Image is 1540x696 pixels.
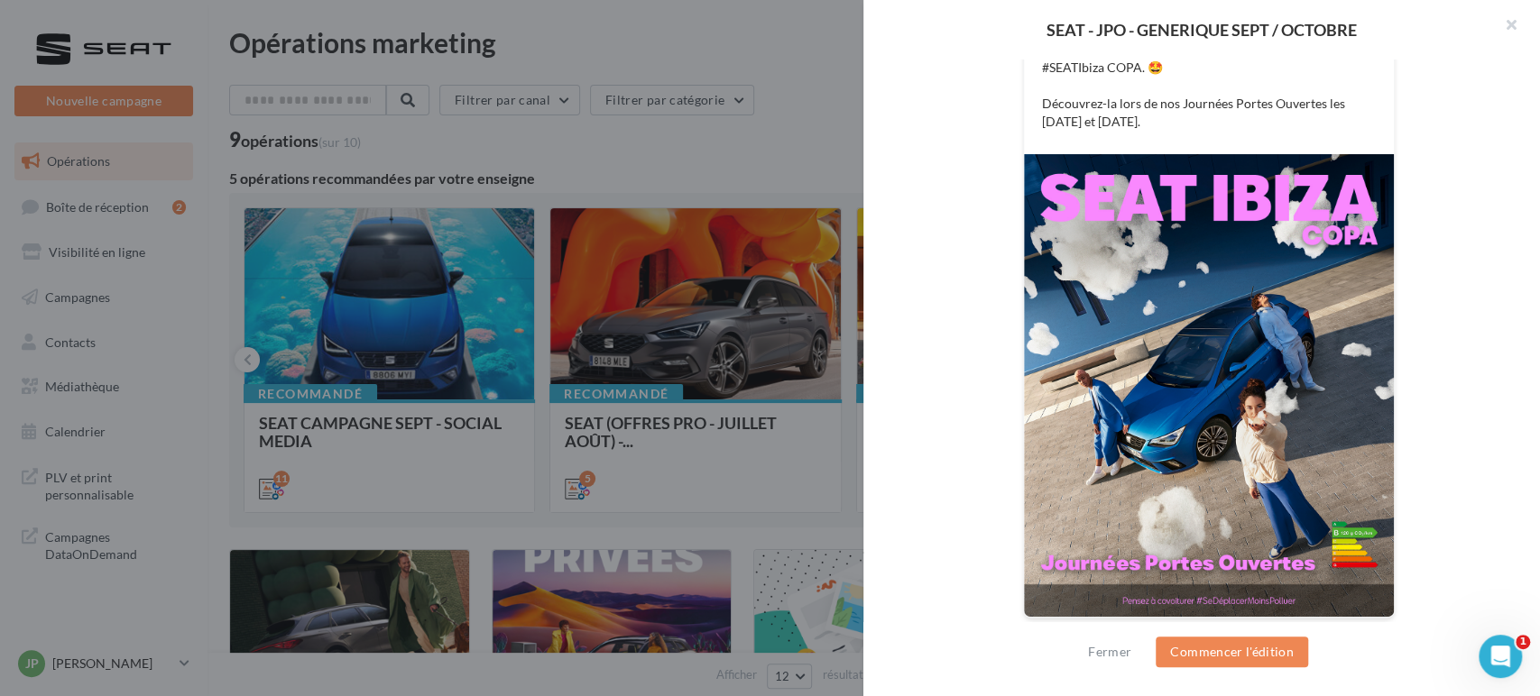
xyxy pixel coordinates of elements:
[892,22,1511,38] div: SEAT - JPO - GENERIQUE SEPT / OCTOBRE
[1156,636,1308,667] button: Commencer l'édition
[1479,635,1522,678] iframe: Intercom live chat
[1081,641,1139,663] button: Fermer
[1516,635,1530,649] span: 1
[1023,618,1395,641] div: La prévisualisation est non-contractuelle
[1042,41,1376,131] p: Faites place à l’extraordinaire dans votre vie avec la #SEATIbiza COPA. 🤩 Découvrez-la lors de no...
